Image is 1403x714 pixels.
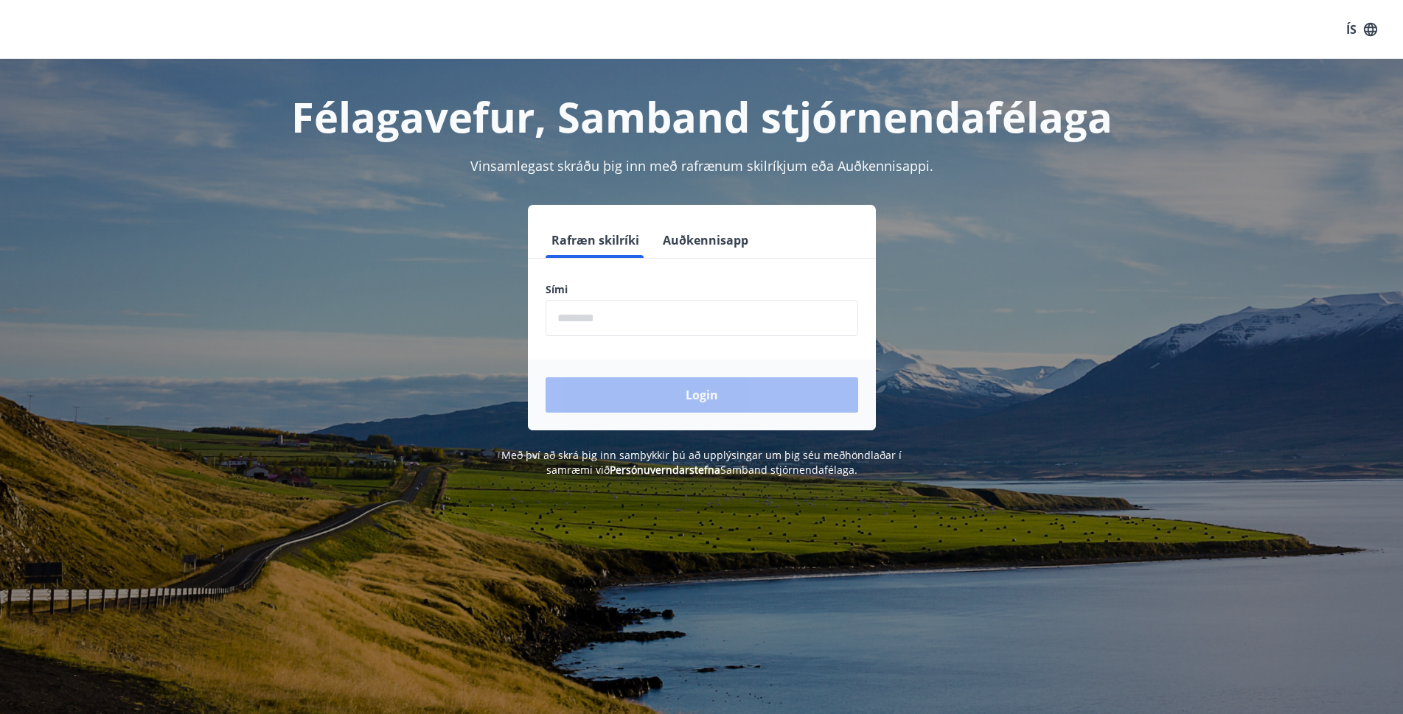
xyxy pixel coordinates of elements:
h1: Félagavefur, Samband stjórnendafélaga [189,88,1215,144]
span: Vinsamlegast skráðu þig inn með rafrænum skilríkjum eða Auðkennisappi. [470,157,933,175]
button: Auðkennisapp [657,223,754,258]
label: Sími [546,282,858,297]
button: Rafræn skilríki [546,223,645,258]
a: Persónuverndarstefna [610,463,720,477]
span: Með því að skrá þig inn samþykkir þú að upplýsingar um þig séu meðhöndlaðar í samræmi við Samband... [501,448,902,477]
button: ÍS [1338,16,1385,43]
